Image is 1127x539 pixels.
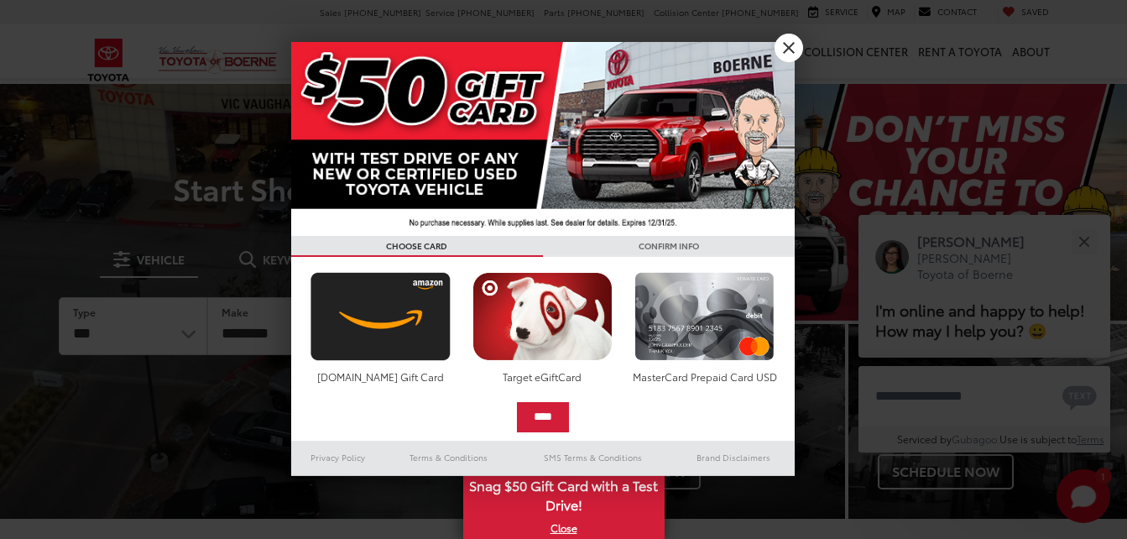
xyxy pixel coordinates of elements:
[384,447,513,468] a: Terms & Conditions
[630,369,779,384] div: MasterCard Prepaid Card USD
[630,272,779,361] img: mastercard.png
[291,42,795,236] img: 42635_top_851395.jpg
[543,236,795,257] h3: CONFIRM INFO
[291,236,543,257] h3: CHOOSE CARD
[672,447,795,468] a: Brand Disclaimers
[514,447,672,468] a: SMS Terms & Conditions
[306,272,455,361] img: amazoncard.png
[468,272,617,361] img: targetcard.png
[465,468,663,519] span: Snag $50 Gift Card with a Test Drive!
[468,369,617,384] div: Target eGiftCard
[291,447,385,468] a: Privacy Policy
[306,369,455,384] div: [DOMAIN_NAME] Gift Card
